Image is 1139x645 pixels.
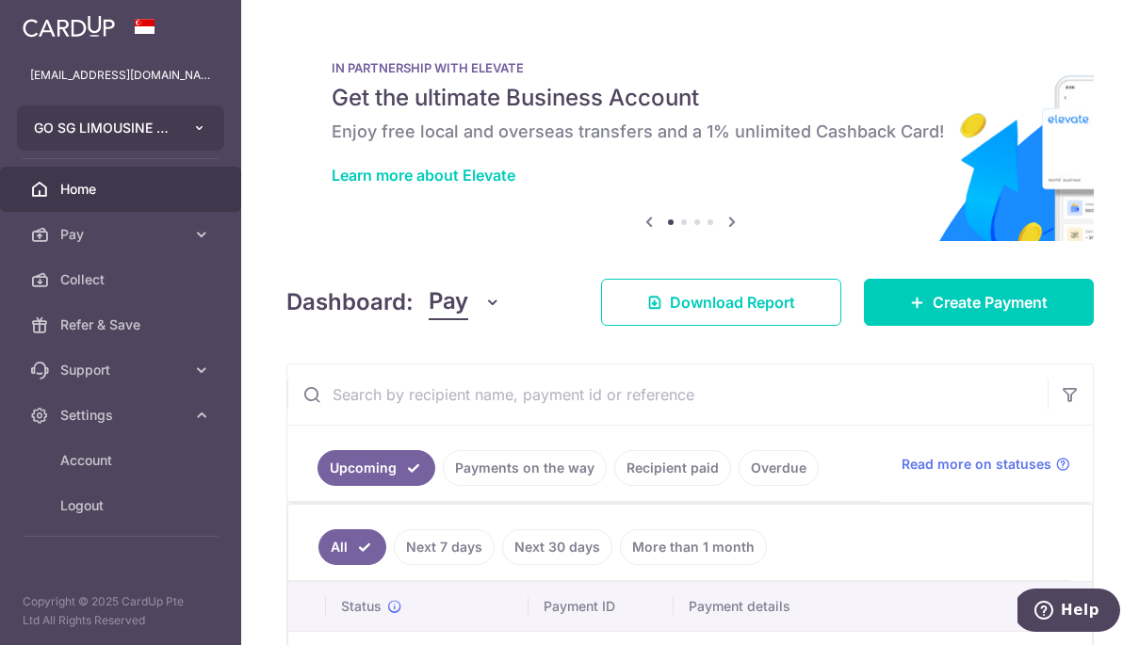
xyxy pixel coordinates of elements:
[30,66,211,85] p: [EMAIL_ADDRESS][DOMAIN_NAME]
[23,15,115,38] img: CardUp
[674,582,1019,631] th: Payment details
[341,597,382,616] span: Status
[614,450,731,486] a: Recipient paid
[286,285,414,319] h4: Dashboard:
[60,451,185,470] span: Account
[620,529,767,565] a: More than 1 month
[332,60,1049,75] p: IN PARTNERSHIP WITH ELEVATE
[670,291,795,314] span: Download Report
[34,119,173,137] span: GO SG LIMOUSINE PTE. LTD.
[394,529,495,565] a: Next 7 days
[443,450,607,486] a: Payments on the way
[902,455,1070,474] a: Read more on statuses
[286,30,1094,241] img: Renovation banner
[332,83,1049,113] h5: Get the ultimate Business Account
[60,406,185,425] span: Settings
[429,284,468,320] span: Pay
[60,361,185,379] span: Support
[60,315,185,334] span: Refer & Save
[60,180,185,199] span: Home
[864,279,1094,326] a: Create Payment
[60,225,185,244] span: Pay
[332,166,515,185] a: Learn more about Elevate
[529,582,674,631] th: Payment ID
[429,284,501,320] button: Pay
[318,529,386,565] a: All
[60,270,185,289] span: Collect
[17,105,224,151] button: GO SG LIMOUSINE PTE. LTD.
[1017,589,1120,636] iframe: Opens a widget where you can find more information
[60,496,185,515] span: Logout
[739,450,819,486] a: Overdue
[287,364,1048,425] input: Search by recipient name, payment id or reference
[332,121,1049,143] h6: Enjoy free local and overseas transfers and a 1% unlimited Cashback Card!
[933,291,1048,314] span: Create Payment
[317,450,435,486] a: Upcoming
[601,279,841,326] a: Download Report
[902,455,1051,474] span: Read more on statuses
[502,529,612,565] a: Next 30 days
